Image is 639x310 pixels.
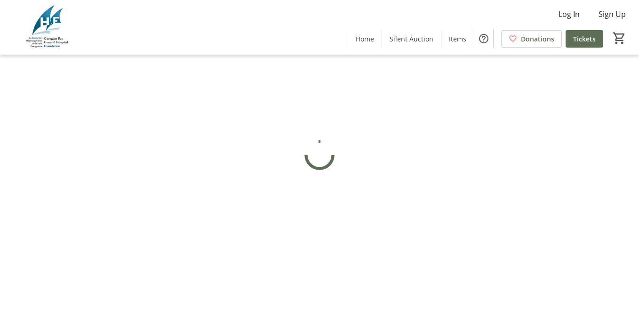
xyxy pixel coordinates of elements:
[611,30,628,47] button: Cart
[559,8,580,20] span: Log In
[474,29,493,48] button: Help
[449,34,466,44] span: Items
[591,7,633,22] button: Sign Up
[382,30,441,48] a: Silent Auction
[573,34,596,44] span: Tickets
[599,8,626,20] span: Sign Up
[348,30,382,48] a: Home
[6,4,89,51] img: Georgian Bay General Hospital Foundation's Logo
[356,34,374,44] span: Home
[566,30,603,48] a: Tickets
[390,34,433,44] span: Silent Auction
[551,7,587,22] button: Log In
[441,30,474,48] a: Items
[501,30,562,48] a: Donations
[521,34,554,44] span: Donations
